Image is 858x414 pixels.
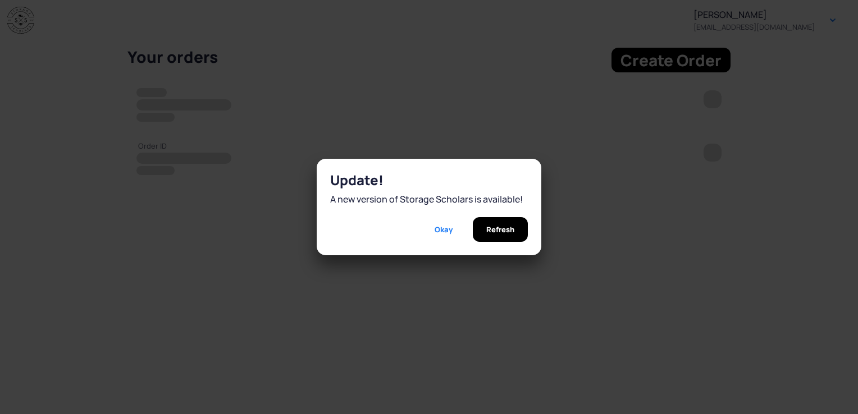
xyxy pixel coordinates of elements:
h2: Update! [330,172,528,188]
span: Okay [435,217,453,242]
div: A new version of Storage Scholars is available! [330,192,528,206]
button: Refresh [473,217,528,242]
span: Refresh [486,217,514,242]
button: Okay [421,217,466,242]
